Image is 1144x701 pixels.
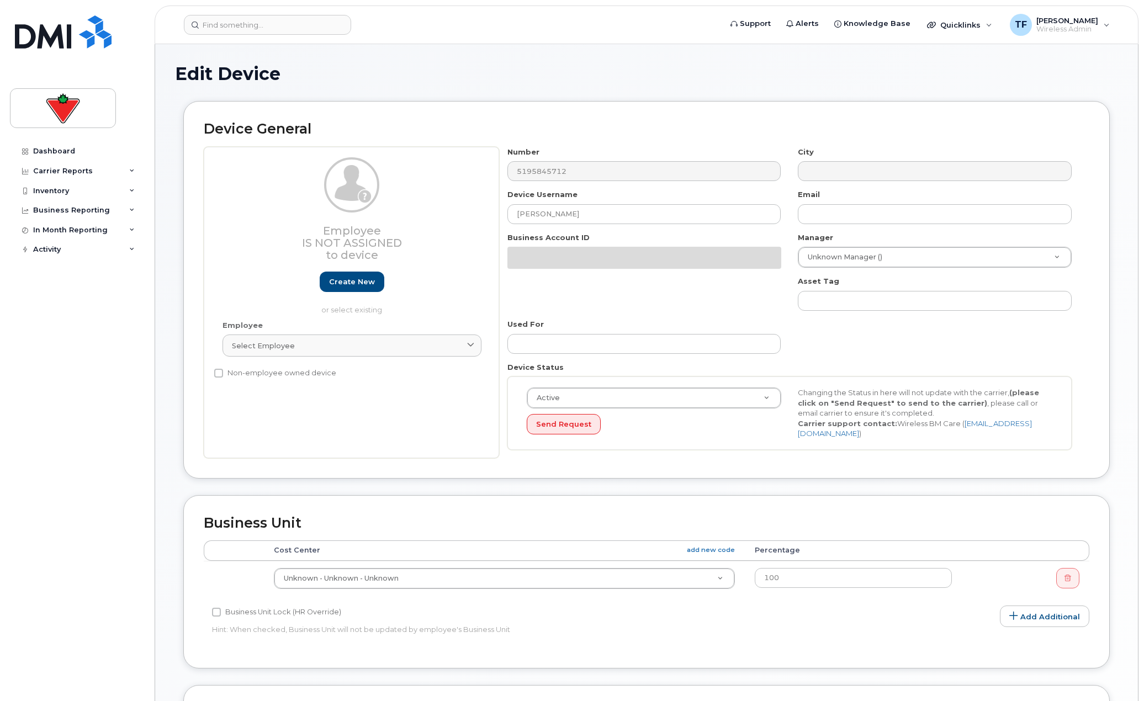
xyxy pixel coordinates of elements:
span: to device [326,248,378,262]
div: Changing the Status in here will not update with the carrier, , please call or email carrier to e... [790,387,1061,439]
p: or select existing [223,305,481,315]
a: Select employee [223,334,481,357]
a: Unknown Manager () [798,247,1071,267]
strong: Carrier support contact: [798,419,897,428]
h1: Edit Device [175,64,1118,83]
a: Create new [320,272,384,292]
strong: (please click on "Send Request" to send to the carrier) [798,388,1039,407]
input: Business Unit Lock (HR Override) [212,608,221,617]
th: Percentage [745,540,962,560]
span: Active [530,393,560,403]
label: Number [507,147,539,157]
span: Select employee [232,341,295,351]
label: Employee [223,320,263,331]
p: Hint: When checked, Business Unit will not be updated by employee's Business Unit [212,624,785,635]
h2: Device General [204,121,1089,137]
label: Email [798,189,820,200]
label: Manager [798,232,833,243]
h3: Employee [223,225,481,261]
input: Non-employee owned device [214,369,223,378]
label: Used For [507,319,544,330]
a: Unknown - Unknown - Unknown [274,569,734,588]
a: add new code [687,545,735,555]
th: Cost Center [264,540,744,560]
span: Unknown Manager () [801,252,882,262]
label: Device Username [507,189,578,200]
button: Send Request [527,414,601,434]
a: [EMAIL_ADDRESS][DOMAIN_NAME] [798,419,1032,438]
a: Active [527,388,781,408]
label: Asset Tag [798,276,839,286]
label: Device Status [507,362,564,373]
label: Business Unit Lock (HR Override) [212,606,341,619]
label: Business Account ID [507,232,590,243]
a: Add Additional [1000,606,1089,628]
span: Is not assigned [302,236,402,249]
h2: Business Unit [204,516,1089,531]
label: City [798,147,814,157]
label: Non-employee owned device [214,367,336,380]
span: Unknown - Unknown - Unknown [284,574,399,582]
